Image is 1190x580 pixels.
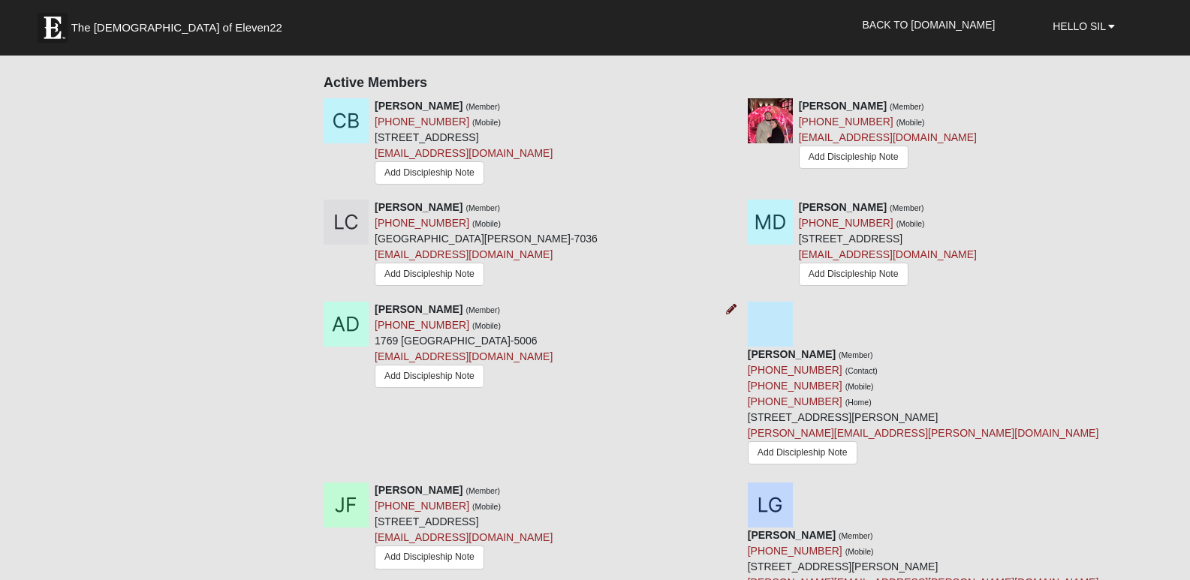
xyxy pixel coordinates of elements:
a: [PHONE_NUMBER] [375,319,469,331]
a: [EMAIL_ADDRESS][DOMAIN_NAME] [375,248,553,260]
span: Hello Sil [1053,20,1105,32]
a: [EMAIL_ADDRESS][DOMAIN_NAME] [375,531,553,543]
strong: [PERSON_NAME] [375,100,462,112]
a: [PHONE_NUMBER] [375,116,469,128]
a: Add Discipleship Note [748,441,857,464]
a: [PHONE_NUMBER] [375,217,469,229]
a: Add Discipleship Note [375,161,484,185]
strong: [PERSON_NAME] [375,201,462,213]
small: (Member) [465,486,500,495]
div: 1769 [GEOGRAPHIC_DATA]-5006 [375,302,553,392]
small: (Mobile) [896,219,925,228]
a: The [DEMOGRAPHIC_DATA] of Eleven22 [30,5,330,43]
a: [PERSON_NAME][EMAIL_ADDRESS][PERSON_NAME][DOMAIN_NAME] [748,427,1099,439]
strong: [PERSON_NAME] [375,484,462,496]
div: [STREET_ADDRESS] [799,200,977,290]
small: (Mobile) [472,219,501,228]
a: [EMAIL_ADDRESS][DOMAIN_NAME] [375,350,553,362]
strong: [PERSON_NAME] [748,529,836,541]
small: (Member) [465,102,500,111]
strong: [PERSON_NAME] [799,100,887,112]
strong: [PERSON_NAME] [748,348,836,360]
a: Add Discipleship Note [375,263,484,286]
a: Back to [DOMAIN_NAME] [851,6,1007,44]
small: (Mobile) [472,502,501,511]
small: (Mobile) [845,547,874,556]
small: (Mobile) [472,321,501,330]
small: (Member) [839,350,873,359]
img: Eleven22 logo [38,13,68,43]
a: [PHONE_NUMBER] [748,545,842,557]
a: Add Discipleship Note [375,545,484,569]
a: [EMAIL_ADDRESS][DOMAIN_NAME] [799,248,977,260]
a: [PHONE_NUMBER] [748,395,842,407]
a: [EMAIL_ADDRESS][DOMAIN_NAME] [799,131,977,143]
div: [STREET_ADDRESS] [375,98,553,188]
div: [GEOGRAPHIC_DATA][PERSON_NAME]-7036 [375,200,598,290]
h4: Active Members [324,75,1149,92]
small: (Member) [465,305,500,314]
a: Hello Sil [1041,8,1126,45]
a: Add Discipleship Note [799,146,908,169]
a: [PHONE_NUMBER] [799,217,893,229]
a: Add Discipleship Note [375,365,484,388]
small: (Mobile) [472,118,501,127]
strong: [PERSON_NAME] [799,201,887,213]
small: (Mobile) [896,118,925,127]
a: [PHONE_NUMBER] [748,364,842,376]
a: Add Discipleship Note [799,263,908,286]
a: [PHONE_NUMBER] [799,116,893,128]
a: [PHONE_NUMBER] [748,380,842,392]
a: [EMAIL_ADDRESS][DOMAIN_NAME] [375,147,553,159]
small: (Mobile) [845,382,874,391]
a: [PHONE_NUMBER] [375,500,469,512]
small: (Contact) [845,366,878,375]
small: (Member) [890,203,924,212]
small: (Member) [890,102,924,111]
div: [STREET_ADDRESS][PERSON_NAME] [748,347,1099,471]
span: The [DEMOGRAPHIC_DATA] of Eleven22 [71,20,282,35]
strong: [PERSON_NAME] [375,303,462,315]
small: (Member) [839,531,873,540]
div: [STREET_ADDRESS] [375,482,553,572]
small: (Member) [465,203,500,212]
small: (Home) [845,398,872,407]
